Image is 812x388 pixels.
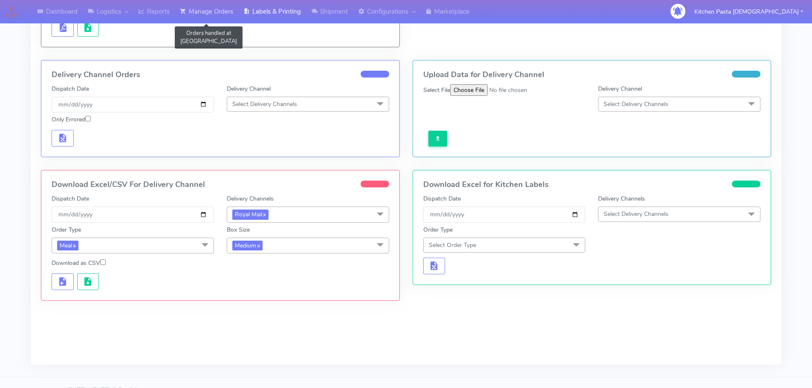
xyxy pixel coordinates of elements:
label: Delivery Channels [598,194,645,203]
a: x [72,241,76,250]
a: x [256,241,260,250]
span: Select Order Type [429,241,476,249]
h4: Download Excel/CSV For Delivery Channel [52,181,389,189]
a: x [262,210,266,218]
span: Select Delivery Channels [232,100,297,108]
span: Meal [57,241,78,250]
label: Box Size [227,225,250,234]
label: Delivery Channel [598,84,642,93]
input: Only Errored [85,116,91,121]
label: Dispatch Date [52,84,89,93]
span: Select Delivery Channels [604,100,668,108]
h4: Upload Data for Delivery Channel [423,71,761,79]
label: Dispatch Date [423,194,461,203]
span: Select Delivery Channels [604,210,668,218]
label: Select File [423,86,450,95]
label: Only Errored [52,115,91,124]
label: Order Type [423,225,453,234]
label: Delivery Channel [227,84,271,93]
h4: Delivery Channel Orders [52,71,389,79]
span: Royal Mail [232,210,269,219]
button: Kitchen Pasta [DEMOGRAPHIC_DATA] [688,3,809,20]
label: Download as CSV [52,259,106,267]
label: Delivery Channels [227,194,274,203]
input: Download as CSV [100,259,106,265]
label: Order Type [52,225,81,234]
label: Dispatch Date [52,194,89,203]
h4: Download Excel for Kitchen Labels [423,181,761,189]
span: Medium [232,241,263,250]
